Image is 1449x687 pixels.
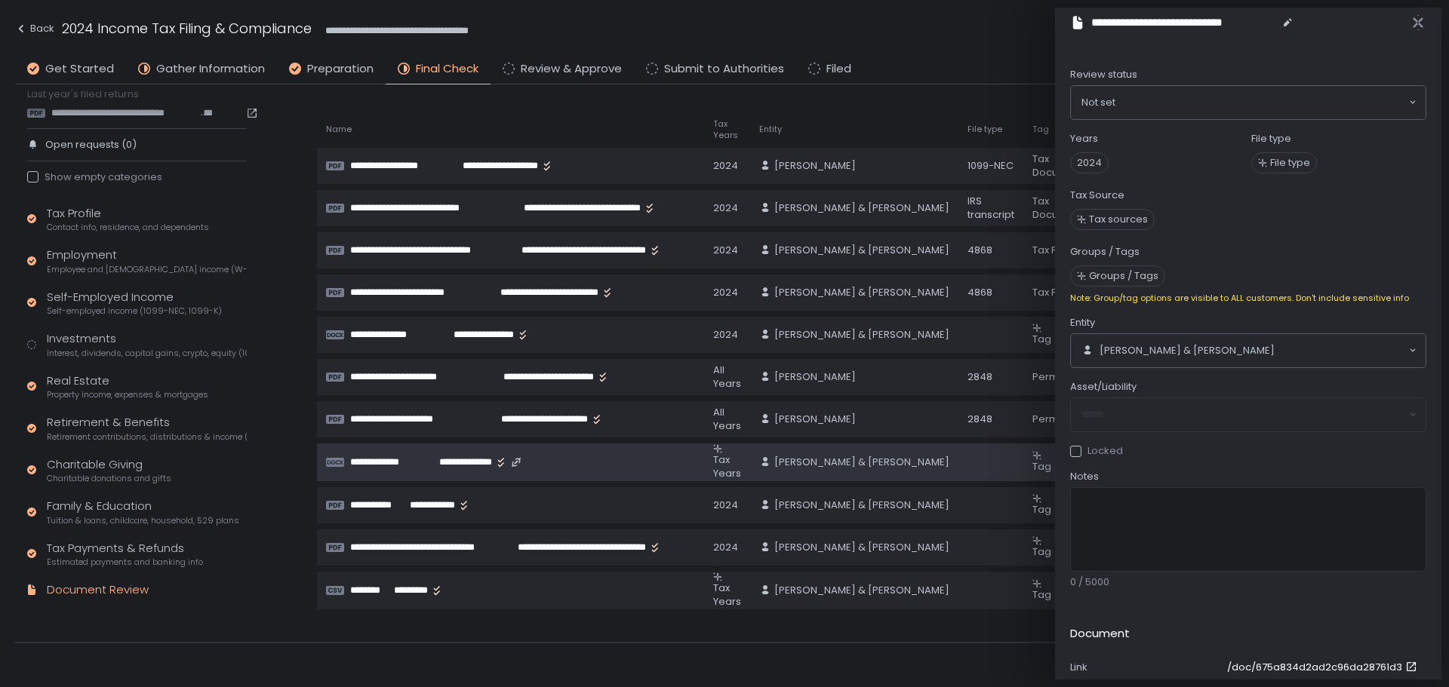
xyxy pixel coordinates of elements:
div: Charitable Giving [47,456,171,485]
span: Property income, expenses & mortgages [47,389,208,400]
button: Back [15,18,54,43]
span: [PERSON_NAME] & [PERSON_NAME] [774,455,949,469]
span: Preparation [307,60,374,78]
span: [PERSON_NAME] & [PERSON_NAME] [774,584,949,597]
span: Tag [1032,459,1051,474]
span: Gather Information [156,60,265,78]
span: [PERSON_NAME] [774,370,856,384]
div: Tax Profile [47,205,209,234]
div: Real Estate [47,373,208,401]
span: [PERSON_NAME] & [PERSON_NAME] [774,286,949,299]
span: [PERSON_NAME] & [PERSON_NAME] [774,328,949,342]
span: Retirement contributions, distributions & income (1099-R, 5498) [47,431,247,443]
label: Tax Source [1070,189,1124,202]
span: Name [326,124,352,135]
div: Search for option [1071,86,1426,119]
span: [PERSON_NAME] & [PERSON_NAME] [774,201,949,215]
span: [PERSON_NAME] & [PERSON_NAME] [774,541,949,554]
span: [PERSON_NAME] [774,413,856,426]
input: Search for option [1115,95,1407,110]
span: Groups / Tags [1089,269,1158,283]
div: Document Review [47,581,149,599]
div: Last year's filed returns [27,87,247,119]
span: 2024 [1070,152,1109,173]
span: Tag [1032,124,1049,135]
span: Submit to Authorities [664,60,784,78]
span: Charitable donations and gifts [47,473,171,484]
span: Entity [1070,316,1095,330]
span: Notes [1070,470,1099,483]
div: Search for option [1071,334,1426,367]
label: File type [1251,132,1291,146]
span: File type [1270,156,1310,170]
span: Interest, dividends, capital gains, crypto, equity (1099s, K-1s) [47,348,247,359]
input: Search for option [1275,343,1407,358]
div: Investments [47,330,247,359]
span: Tax Years [713,452,741,480]
label: Groups / Tags [1070,245,1140,259]
a: /doc/675a834d2ad2c96da28761d3 [1227,661,1420,674]
div: Family & Education [47,498,239,526]
span: Tag [1032,332,1051,346]
span: Tag [1032,587,1051,602]
span: Contact info, residence, and dependents [47,222,209,233]
div: 0 / 5000 [1070,575,1426,589]
span: Tuition & loans, childcare, household, 529 plans [47,515,239,526]
span: Tax Years [713,118,741,141]
span: Final Check [416,60,478,78]
div: Employment [47,247,247,275]
label: Years [1070,132,1098,146]
span: Self-employed income (1099-NEC, 1099-K) [47,305,222,317]
span: Estimated payments and banking info [47,557,203,568]
span: Review & Approve [521,60,622,78]
span: Review status [1070,68,1137,81]
span: Open requests (0) [45,138,137,152]
span: Tax sources [1089,213,1148,226]
div: Link [1070,661,1221,674]
div: Self-Employed Income [47,289,222,317]
span: Not set [1081,95,1115,110]
span: Employee and [DEMOGRAPHIC_DATA] income (W-2s) [47,264,247,275]
span: [PERSON_NAME] & [PERSON_NAME] [774,244,949,257]
span: Filed [826,60,851,78]
h1: 2024 Income Tax Filing & Compliance [62,18,312,38]
span: Tag [1032,502,1051,517]
div: Retirement & Benefits [47,414,247,443]
span: [PERSON_NAME] & [PERSON_NAME] [1100,344,1275,357]
span: [PERSON_NAME] & [PERSON_NAME] [774,498,949,512]
span: Entity [759,124,782,135]
span: Tax Years [713,581,741,609]
span: File type [968,124,1002,135]
h2: Document [1070,625,1130,643]
span: [PERSON_NAME] [774,159,856,173]
span: Get Started [45,60,114,78]
span: Asset/Liability [1070,380,1137,394]
span: Tag [1032,544,1051,559]
div: Note: Group/tag options are visible to ALL customers. Don't include sensitive info [1070,293,1426,304]
div: Back [15,20,54,38]
div: Tax Payments & Refunds [47,540,203,569]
